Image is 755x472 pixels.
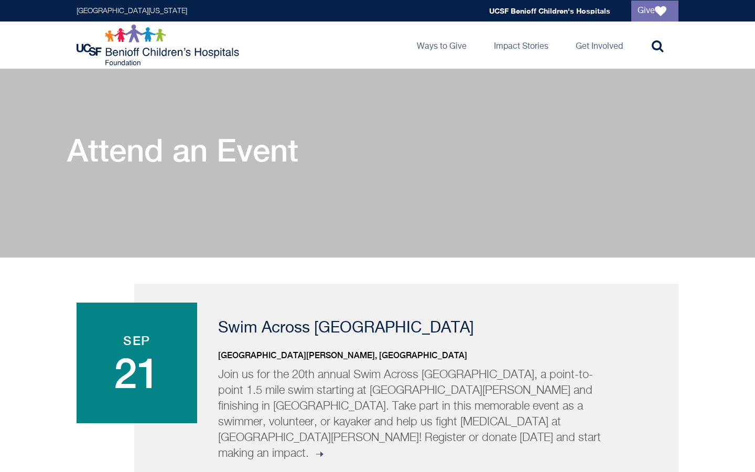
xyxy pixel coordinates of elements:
span: Sep [87,334,187,347]
a: Get Involved [567,22,631,69]
a: Impact Stories [486,22,557,69]
a: UCSF Benioff Children's Hospitals [489,6,610,15]
p: Join us for the 20th annual Swim Across [GEOGRAPHIC_DATA], a point-to-point 1.5 mile swim startin... [218,367,609,462]
a: [GEOGRAPHIC_DATA][US_STATE] [77,7,187,15]
h1: Attend an Event [67,132,298,168]
a: Give [631,1,678,22]
img: Logo for UCSF Benioff Children's Hospitals Foundation [77,24,242,66]
p: Swim Across [GEOGRAPHIC_DATA] [218,320,652,336]
a: Ways to Give [408,22,475,69]
span: 21 [87,352,187,394]
p: [GEOGRAPHIC_DATA][PERSON_NAME], [GEOGRAPHIC_DATA] [218,349,652,362]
